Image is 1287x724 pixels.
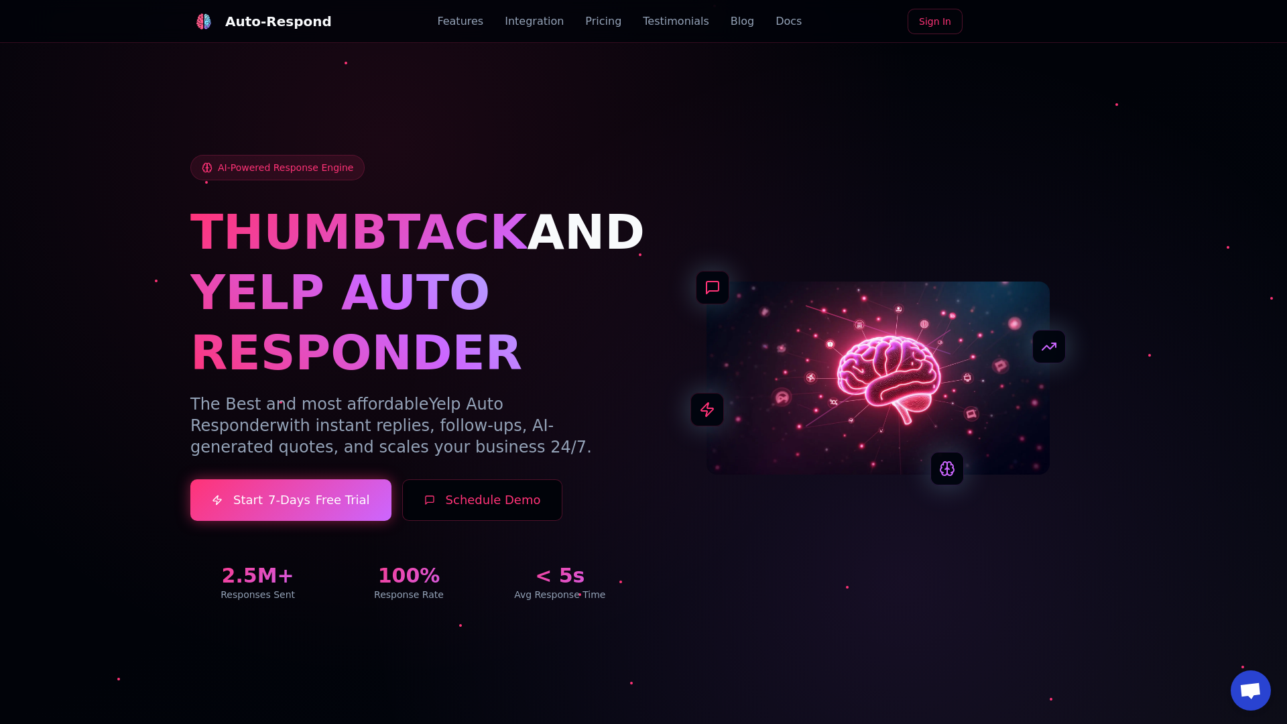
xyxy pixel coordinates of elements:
button: Schedule Demo [402,479,563,521]
img: logo.svg [196,13,212,29]
span: AND [527,204,645,260]
div: 100% [341,564,476,588]
a: Sign In [908,9,963,34]
img: AI Neural Network Brain [707,282,1050,475]
p: The Best and most affordable with instant replies, follow-ups, AI-generated quotes, and scales yo... [190,394,627,458]
span: AI-Powered Response Engine [218,161,353,174]
div: Response Rate [341,588,476,601]
span: THUMBTACK [190,204,527,260]
a: Features [437,13,483,29]
div: 2.5M+ [190,564,325,588]
span: Yelp Auto Responder [190,395,503,435]
a: Pricing [585,13,621,29]
a: Start7-DaysFree Trial [190,479,391,521]
div: Avg Response Time [493,588,627,601]
a: Integration [505,13,564,29]
a: Blog [731,13,754,29]
span: 7-Days [268,491,310,509]
div: Auto-Respond [225,12,332,31]
div: < 5s [493,564,627,588]
h1: YELP AUTO RESPONDER [190,262,627,383]
iframe: Sign in with Google Button [967,7,1103,37]
a: Auto-Respond [190,8,332,35]
div: Responses Sent [190,588,325,601]
div: Open chat [1231,670,1271,711]
a: Testimonials [643,13,709,29]
a: Docs [776,13,802,29]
